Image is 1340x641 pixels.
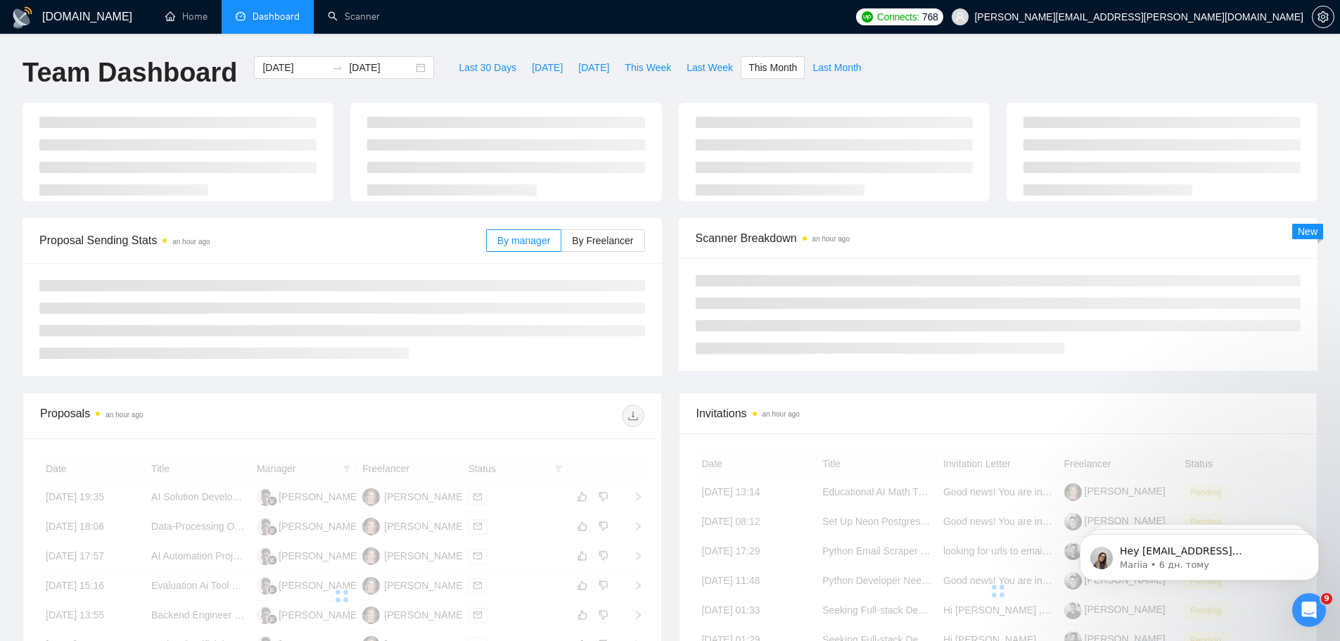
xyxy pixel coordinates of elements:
[165,11,208,23] a: homeHome
[20,370,261,398] button: Пошук в статтях
[687,60,733,75] span: Last Week
[578,60,609,75] span: [DATE]
[762,410,800,418] time: an hour ago
[151,23,179,51] img: Profile image for Viktor
[748,60,797,75] span: This Month
[177,23,205,51] img: Profile image for Nazar
[679,56,741,79] button: Last Week
[805,56,869,79] button: Last Month
[262,60,326,75] input: Start date
[14,318,267,357] div: Поставити запитання
[877,9,919,25] span: Connects:
[1292,593,1326,627] iframe: To enrich screen reader interactions, please activate Accessibility in Grammarly extension settings
[332,62,343,73] span: swap-right
[104,474,177,484] span: Повідомлення
[570,56,617,79] button: [DATE]
[39,231,486,249] span: Proposal Sending Stats
[29,377,123,392] span: Пошук в статтях
[63,284,91,299] div: Nazar
[349,60,413,75] input: End date
[28,27,51,49] img: logo
[625,60,671,75] span: This Week
[532,60,563,75] span: [DATE]
[14,237,267,311] div: Нещодавнє повідомленняProfile image for NazarOkay, thanksNazar•3 год. тому
[1059,504,1340,603] iframe: Intercom notifications повідомлення
[106,411,143,419] time: an hour ago
[23,474,70,484] span: Головна
[172,238,210,246] time: an hour ago
[23,56,237,89] h1: Team Dashboard
[188,439,281,495] button: Допомога
[617,56,679,79] button: This Week
[696,405,1301,422] span: Invitations
[253,11,300,23] span: Dashboard
[94,439,187,495] button: Повідомлення
[696,229,1301,247] span: Scanner Breakdown
[20,404,261,445] div: ✅ How To: Connect your agency to [DOMAIN_NAME]
[328,11,380,23] a: searchScanner
[862,11,873,23] img: upwork-logo.png
[11,6,34,29] img: logo
[955,12,965,22] span: user
[236,11,245,21] span: dashboard
[497,235,550,246] span: By manager
[29,270,57,298] img: Profile image for Nazar
[741,56,805,79] button: This Month
[29,410,236,439] div: ✅ How To: Connect your agency to [DOMAIN_NAME]
[29,249,253,264] div: Нещодавнє повідомлення
[1312,6,1334,28] button: setting
[572,235,633,246] span: By Freelancer
[63,271,127,282] span: Okay, thanks
[242,23,267,48] div: Закрити
[332,62,343,73] span: to
[1321,593,1332,604] span: 9
[204,23,232,51] img: Profile image for Valeriia
[451,56,524,79] button: Last 30 Days
[29,330,236,345] div: Поставити запитання
[28,100,253,172] p: Як [EMAIL_ADDRESS][DOMAIN_NAME] 👋
[812,60,861,75] span: Last Month
[28,172,253,220] p: Чим вам допомогти?
[1298,226,1317,237] span: New
[15,258,267,310] div: Profile image for NazarOkay, thanksNazar•3 год. тому
[459,60,516,75] span: Last 30 Days
[94,284,159,299] div: • 3 год. тому
[922,9,938,25] span: 768
[209,474,260,484] span: Допомога
[1313,11,1334,23] span: setting
[524,56,570,79] button: [DATE]
[812,235,850,243] time: an hour ago
[1312,11,1334,23] a: setting
[40,405,342,427] div: Proposals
